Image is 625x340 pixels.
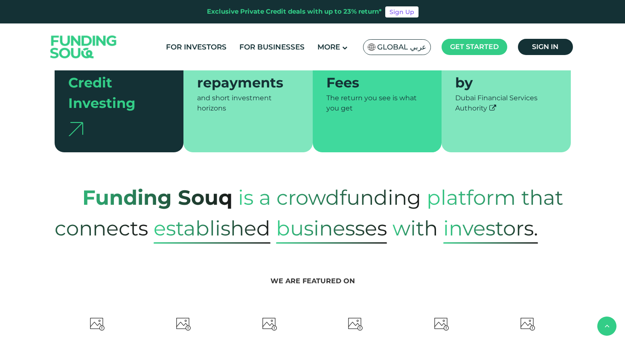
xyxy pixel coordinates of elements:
img: FTLogo Logo [89,316,105,332]
a: Sign Up [385,6,419,17]
img: arrow [68,122,83,136]
div: Monthly repayments [197,52,289,93]
a: For Businesses [237,40,307,54]
div: and short investment horizons [197,93,299,113]
button: back [597,317,616,336]
div: The return you see is what you get [326,93,428,113]
strong: Funding Souq [82,185,233,210]
img: IFG Logo [433,316,450,332]
img: Yahoo Finance Logo [520,316,536,332]
div: Regulated by [455,52,547,93]
span: Global عربي [377,42,426,52]
span: is a crowdfunding [238,177,421,218]
img: Arab News Logo [347,316,363,332]
span: Businesses [276,213,387,244]
span: platform that connects [55,177,563,249]
span: Investors. [443,213,538,244]
span: established [154,213,270,244]
img: SA Flag [368,44,375,51]
span: We are featured on [270,277,355,285]
img: Logo [42,26,125,69]
div: Dubai Financial Services Authority [455,93,557,113]
img: Asharq Business Logo [262,316,278,332]
span: Sign in [532,43,558,51]
div: Exclusive Private Credit deals with up to 23% return* [207,7,382,17]
span: Get started [450,43,499,51]
div: Private Credit Investing [68,52,160,113]
span: More [317,43,340,51]
a: For Investors [164,40,229,54]
img: Forbes Logo [175,316,192,332]
span: with [392,207,438,249]
a: Sign in [518,39,573,55]
div: 0% Hidden Fees [326,52,418,93]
